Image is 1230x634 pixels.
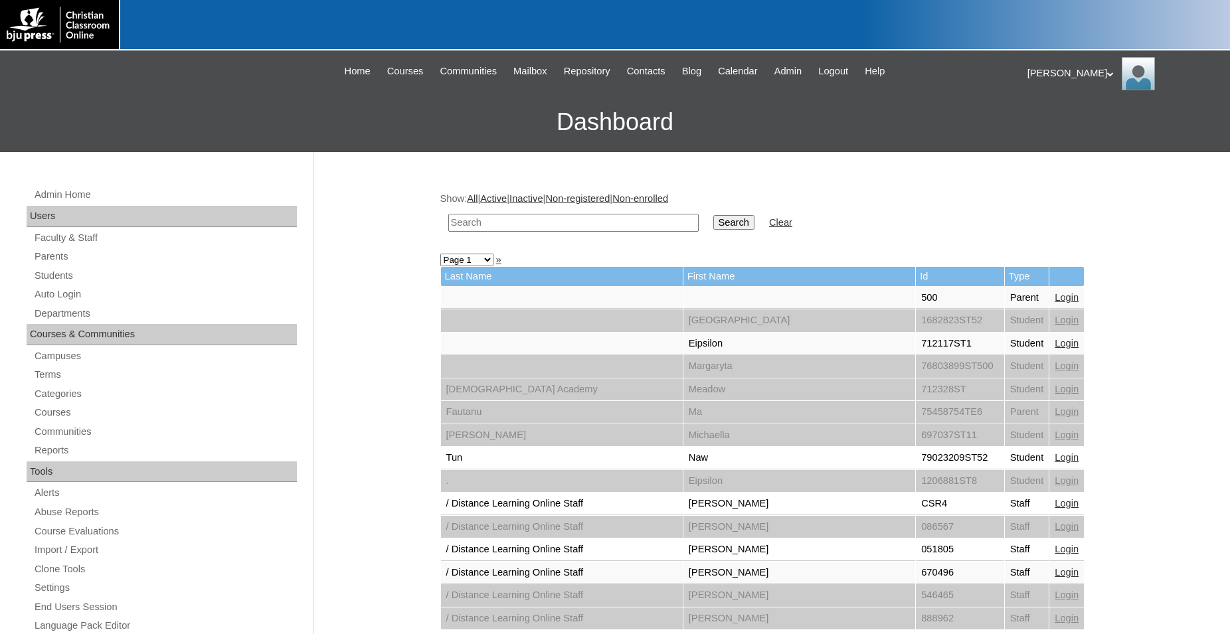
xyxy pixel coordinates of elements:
h3: Dashboard [7,92,1223,152]
td: . [441,470,683,493]
a: Login [1055,567,1079,578]
a: Login [1055,475,1079,486]
td: [PERSON_NAME] [683,516,915,538]
td: Staff [1005,493,1049,515]
td: Michaella [683,424,915,447]
td: 712117ST1 [916,333,1004,355]
td: Naw [683,447,915,469]
td: 76803899ST500 [916,355,1004,378]
a: Admin [768,64,809,79]
a: Contacts [620,64,672,79]
a: Clone Tools [33,561,297,578]
input: Search [713,215,754,230]
a: Login [1055,384,1079,394]
td: [PERSON_NAME] [683,493,915,515]
td: Fautanu [441,401,683,424]
a: Departments [33,305,297,322]
td: 670496 [916,562,1004,584]
div: Tools [27,461,297,483]
a: Campuses [33,348,297,364]
a: Auto Login [33,286,297,303]
a: Terms [33,366,297,383]
a: Admin Home [33,187,297,203]
td: Eipsilon [683,333,915,355]
td: [GEOGRAPHIC_DATA] [683,309,915,332]
td: Student [1005,333,1049,355]
img: logo-white.png [7,7,112,42]
td: Student [1005,309,1049,332]
img: Jonelle Rodriguez [1122,57,1155,90]
td: Meadow [683,378,915,401]
span: Contacts [627,64,665,79]
a: Login [1055,292,1079,303]
td: CSR4 [916,493,1004,515]
span: Repository [564,64,610,79]
td: Last Name [441,267,683,286]
td: [PERSON_NAME] [683,607,915,630]
div: [PERSON_NAME] [1027,57,1217,90]
td: Eipsilon [683,470,915,493]
span: Calendar [718,64,757,79]
a: Login [1055,590,1079,600]
td: Student [1005,424,1049,447]
td: Student [1005,447,1049,469]
a: Login [1055,430,1079,440]
a: Students [33,268,297,284]
a: Courses [33,404,297,421]
td: / Distance Learning Online Staff [441,493,683,515]
a: Abuse Reports [33,504,297,520]
td: [PERSON_NAME] [683,562,915,584]
a: Calendar [711,64,764,79]
td: 500 [916,287,1004,309]
a: Courses [381,64,430,79]
a: » [496,254,501,265]
td: Type [1005,267,1049,286]
a: Logout [812,64,855,79]
a: Communities [33,424,297,440]
span: Courses [387,64,424,79]
a: Login [1055,452,1079,463]
td: Staff [1005,584,1049,607]
a: All [467,193,478,204]
td: 75458754TE6 [916,401,1004,424]
a: Faculty & Staff [33,230,297,246]
a: Login [1055,360,1079,371]
td: / Distance Learning Online Staff [441,607,683,630]
td: First Name [683,267,915,286]
a: Active [480,193,507,204]
a: Login [1055,315,1079,325]
td: 79023209ST52 [916,447,1004,469]
a: Login [1055,338,1079,349]
a: Login [1055,406,1079,417]
td: / Distance Learning Online Staff [441,584,683,607]
span: Mailbox [513,64,547,79]
td: 888962 [916,607,1004,630]
td: Student [1005,355,1049,378]
a: Categories [33,386,297,402]
td: 546465 [916,584,1004,607]
a: Repository [557,64,617,79]
div: Show: | | | | [440,192,1098,239]
div: Courses & Communities [27,324,297,345]
td: Margaryta [683,355,915,378]
a: Login [1055,521,1079,532]
a: Mailbox [507,64,554,79]
span: Blog [682,64,701,79]
a: Parents [33,248,297,265]
a: Import / Export [33,542,297,558]
a: Clear [769,217,792,228]
td: Parent [1005,401,1049,424]
td: 697037ST11 [916,424,1004,447]
td: Staff [1005,607,1049,630]
td: Staff [1005,562,1049,584]
td: Staff [1005,516,1049,538]
a: Login [1055,613,1079,623]
td: [PERSON_NAME] [683,538,915,561]
a: Course Evaluations [33,523,297,540]
td: 051805 [916,538,1004,561]
td: Id [916,267,1004,286]
td: Parent [1005,287,1049,309]
span: Admin [774,64,802,79]
td: Ma [683,401,915,424]
span: Logout [818,64,848,79]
